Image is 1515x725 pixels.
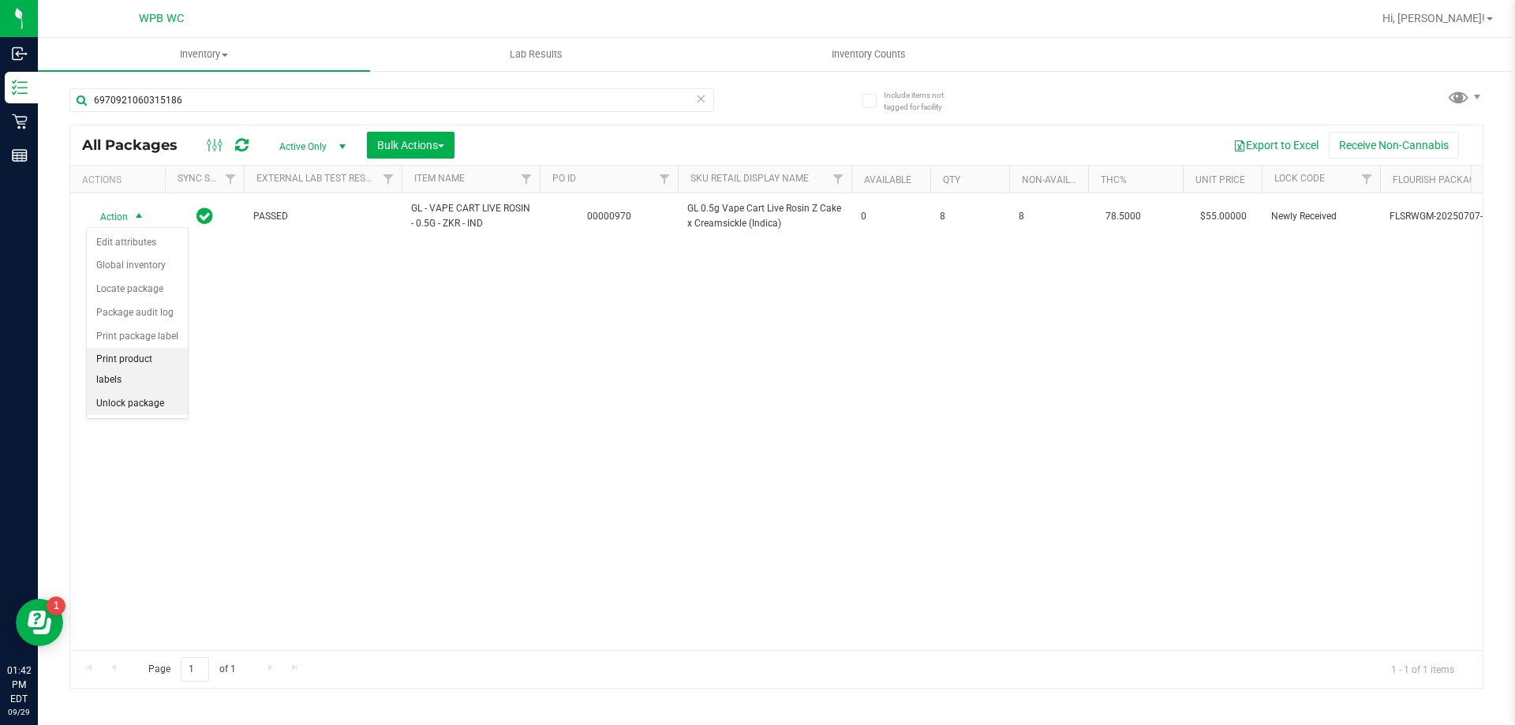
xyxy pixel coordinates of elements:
a: Inventory [38,38,370,71]
a: Filter [514,166,540,192]
button: Bulk Actions [367,132,454,159]
p: 01:42 PM EDT [7,663,31,706]
input: Search Package ID, Item Name, SKU, Lot or Part Number... [69,88,714,112]
li: Package audit log [87,301,188,325]
a: Filter [825,166,851,192]
span: 1 - 1 of 1 items [1378,657,1467,681]
span: Clear [695,88,706,109]
span: Inventory [38,47,370,62]
li: Locate package [87,278,188,301]
a: Available [864,174,911,185]
span: Hi, [PERSON_NAME]! [1382,12,1485,24]
span: PASSED [253,209,392,224]
div: Actions [82,174,159,185]
inline-svg: Retail [12,114,28,129]
li: Print package label [87,325,188,349]
inline-svg: Reports [12,148,28,163]
span: select [129,206,149,228]
span: Include items not tagged for facility [884,89,963,113]
span: WPB WC [139,12,184,25]
span: GL - VAPE CART LIVE ROSIN - 0.5G - ZKR - IND [411,201,530,231]
a: Lab Results [370,38,702,71]
iframe: Resource center unread badge [47,596,65,615]
span: GL 0.5g Vape Cart Live Rosin Z Cake x Creamsickle (Indica) [687,201,842,231]
a: 00000970 [587,211,631,222]
span: 8 [1019,209,1079,224]
span: Lab Results [488,47,584,62]
a: Filter [376,166,402,192]
span: All Packages [82,136,193,154]
span: In Sync [196,205,213,227]
inline-svg: Inventory [12,80,28,95]
a: Filter [652,166,678,192]
a: Lock Code [1274,173,1325,184]
span: Action [86,206,129,228]
a: PO ID [552,173,576,184]
span: Newly Received [1271,209,1371,224]
span: $55.00000 [1192,205,1255,228]
li: Print product labels [87,348,188,391]
a: Item Name [414,173,465,184]
p: 09/29 [7,706,31,718]
a: Unit Price [1195,174,1245,185]
span: 78.5000 [1098,205,1149,228]
button: Receive Non-Cannabis [1329,132,1459,159]
li: Unlock package [87,392,188,416]
a: Flourish Package ID [1393,174,1492,185]
a: Sku Retail Display Name [690,173,809,184]
a: External Lab Test Result [256,173,380,184]
span: 8 [940,209,1000,224]
a: Filter [1354,166,1380,192]
span: 0 [861,209,921,224]
a: Non-Available [1022,174,1092,185]
span: Bulk Actions [377,139,444,151]
span: Page of 1 [135,657,249,682]
span: Inventory Counts [810,47,927,62]
a: Filter [218,166,244,192]
li: Global inventory [87,254,188,278]
button: Export to Excel [1223,132,1329,159]
iframe: Resource center [16,599,63,646]
a: THC% [1101,174,1127,185]
a: Qty [943,174,960,185]
li: Edit attributes [87,231,188,255]
a: Sync Status [178,173,238,184]
inline-svg: Inbound [12,46,28,62]
a: Inventory Counts [702,38,1034,71]
input: 1 [181,657,209,682]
